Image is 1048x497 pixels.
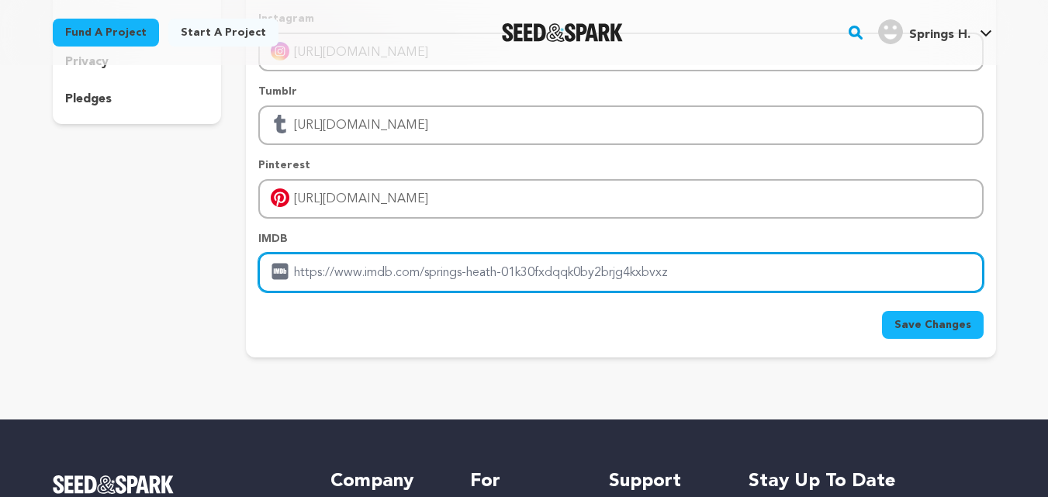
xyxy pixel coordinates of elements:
[271,188,289,207] img: pinterest-mobile.svg
[53,19,159,47] a: Fund a project
[878,19,903,44] img: user.png
[330,469,438,494] h5: Company
[502,23,624,42] img: Seed&Spark Logo Dark Mode
[258,253,983,292] input: Enter IMDB profile link
[502,23,624,42] a: Seed&Spark Homepage
[875,16,995,49] span: Springs H.'s Profile
[258,84,983,99] p: Tumblr
[609,469,717,494] h5: Support
[878,19,970,44] div: Springs H.'s Profile
[65,90,112,109] p: pledges
[271,115,289,133] img: tumblr.svg
[258,179,983,219] input: Enter pinterest profile link
[271,262,289,281] img: imdb.svg
[749,469,996,494] h5: Stay up to date
[53,475,175,494] img: Seed&Spark Logo
[258,157,983,173] p: Pinterest
[258,105,983,145] input: Enter tubmlr profile link
[894,317,971,333] span: Save Changes
[875,16,995,44] a: Springs H.'s Profile
[909,29,970,41] span: Springs H.
[168,19,278,47] a: Start a project
[53,475,300,494] a: Seed&Spark Homepage
[53,87,222,112] button: pledges
[882,311,984,339] button: Save Changes
[258,231,983,247] p: IMDB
